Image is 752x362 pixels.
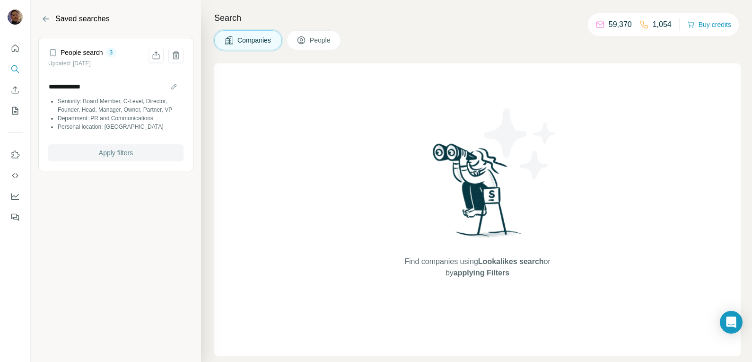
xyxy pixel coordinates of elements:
[310,35,332,45] span: People
[8,188,23,205] button: Dashboard
[8,146,23,163] button: Use Surfe on LinkedIn
[8,81,23,98] button: Enrich CSV
[720,311,743,334] div: Open Intercom Messenger
[454,269,509,277] span: applying Filters
[61,48,103,57] h4: People search
[106,48,117,57] div: 3
[168,48,184,63] button: Delete saved search
[48,60,91,67] small: Updated: [DATE]
[149,48,164,63] button: Share filters
[55,13,110,25] h2: Saved searches
[687,18,731,31] button: Buy credits
[478,101,563,186] img: Surfe Illustration - Stars
[58,123,184,131] li: Personal location: [GEOGRAPHIC_DATA]
[478,257,544,265] span: Lookalikes search
[38,11,53,26] button: Back
[58,114,184,123] li: Department: PR and Communications
[8,61,23,78] button: Search
[99,148,133,158] span: Apply filters
[8,9,23,25] img: Avatar
[237,35,272,45] span: Companies
[48,80,184,93] input: Search name
[428,141,527,247] img: Surfe Illustration - Woman searching with binoculars
[8,209,23,226] button: Feedback
[8,102,23,119] button: My lists
[8,40,23,57] button: Quick start
[58,97,184,114] li: Seniority: Board Member, C-Level, Director, Founder, Head, Manager, Owner, Partner, VP
[48,144,184,161] button: Apply filters
[402,256,553,279] span: Find companies using or by
[8,167,23,184] button: Use Surfe API
[653,19,672,30] p: 1,054
[609,19,632,30] p: 59,370
[214,11,741,25] h4: Search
